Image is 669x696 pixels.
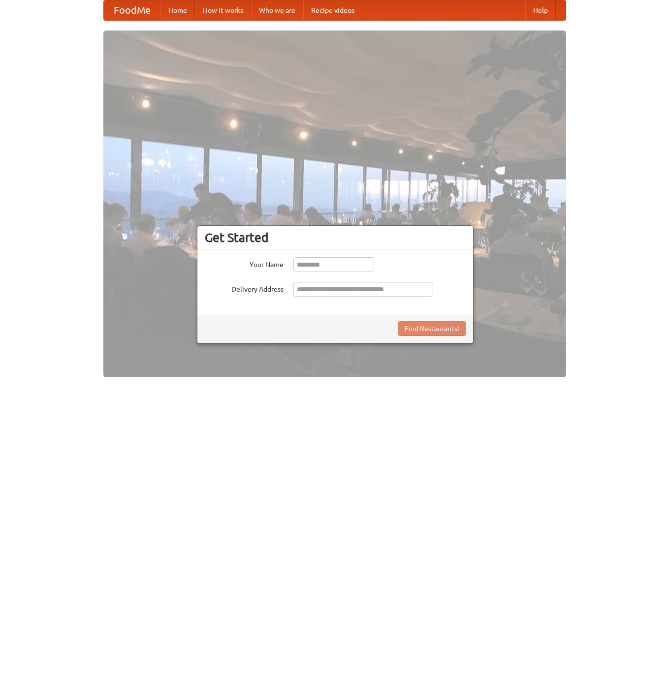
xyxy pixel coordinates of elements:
[205,257,284,270] label: Your Name
[104,0,160,20] a: FoodMe
[398,321,466,336] button: Find Restaurants!
[205,230,466,245] h3: Get Started
[251,0,303,20] a: Who we are
[525,0,556,20] a: Help
[205,282,284,294] label: Delivery Address
[195,0,251,20] a: How it works
[160,0,195,20] a: Home
[303,0,362,20] a: Recipe videos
